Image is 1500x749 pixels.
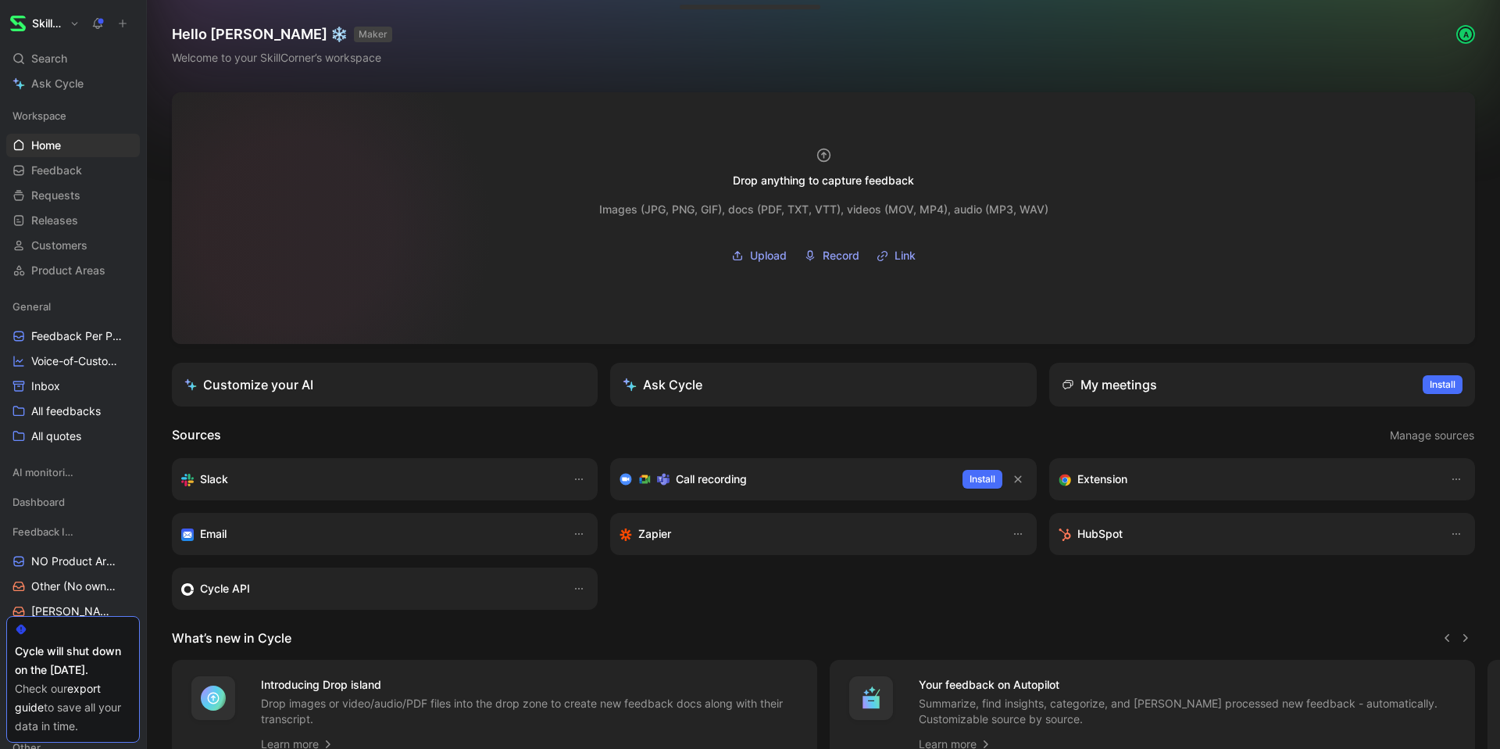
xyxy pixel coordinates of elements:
h3: Call recording [676,470,747,489]
span: Home [31,138,61,153]
h4: Your feedback on Autopilot [919,676,1456,694]
button: SkillCornerSkillCorner [6,13,84,34]
div: General [6,295,140,318]
span: General [12,299,51,314]
div: Dashboard [6,490,140,518]
div: Sync customers & send feedback from custom sources. Get inspired by our favorite use case [181,579,557,598]
span: NO Product Area [31,554,118,569]
a: NO Product Area [6,550,140,573]
a: Other (No owner) [6,575,140,598]
a: Inbox [6,374,140,398]
div: Capture feedback from thousands of sources with Zapier (survey results, recordings, sheets, etc). [620,525,995,543]
h2: What’s new in Cycle [172,629,291,647]
span: Product Areas [31,263,105,278]
button: Upload [726,244,792,267]
span: Install [1430,377,1455,392]
div: Images (JPG, PNG, GIF), docs (PDF, TXT, VTT), videos (MOV, MP4), audio (MP3, WAV) [599,200,1048,219]
span: All feedbacks [31,403,101,419]
span: Voice-of-Customer [31,353,120,369]
span: Install [970,471,995,487]
h3: Cycle API [200,579,250,598]
div: Cycle will shut down on the [DATE]. [15,642,131,679]
span: [PERSON_NAME] [31,604,118,619]
span: Dashboard [12,494,65,510]
button: MAKER [354,27,392,42]
div: Check our to save all your data in time. [15,679,131,736]
span: Feedback Per Product Area [31,328,123,344]
button: Install [1423,375,1462,394]
h1: SkillCorner [32,16,63,30]
button: Install [962,470,1002,489]
div: My meetings [1062,375,1157,394]
div: GeneralFeedback Per Product AreaVoice-of-CustomerInboxAll feedbacksAll quotes [6,295,140,448]
button: Link [871,244,921,267]
span: AI monitoring [12,464,75,480]
h3: Slack [200,470,228,489]
a: All quotes [6,425,140,448]
div: Workspace [6,104,140,127]
div: Dashboard [6,490,140,514]
span: Search [31,49,67,68]
span: Customers [31,238,87,253]
div: Welcome to your SkillCorner’s workspace [172,48,392,67]
span: Requests [31,188,80,203]
div: Record & transcribe meetings from Zoom, Meet & Teams. [620,470,949,489]
h3: Email [200,525,227,543]
div: AI monitoring [6,461,140,489]
div: A [1458,27,1473,42]
div: Customize your AI [184,375,313,394]
div: Ask Cycle [623,375,702,394]
span: Releases [31,213,78,228]
span: Workspace [12,108,66,124]
span: Inbox [31,378,60,394]
p: Summarize, find insights, categorize, and [PERSON_NAME] processed new feedback - automatically. C... [919,696,1456,727]
div: AI monitoring [6,461,140,484]
h4: Introducing Drop island [261,676,798,694]
button: Ask Cycle [610,363,1036,407]
div: Capture feedback from anywhere on the web [1059,470,1434,489]
a: Home [6,134,140,157]
span: Link [895,246,916,265]
button: Record [798,244,865,267]
a: Customers [6,234,140,257]
a: Voice-of-Customer [6,349,140,373]
a: Releases [6,209,140,232]
h3: Zapier [638,525,671,543]
a: Feedback [6,159,140,182]
div: Feedback InboxNO Product AreaOther (No owner)[PERSON_NAME]JB[PERSON_NAME][PERSON_NAME][PERSON_NAME] [6,520,140,723]
img: SkillCorner [10,16,26,31]
h3: HubSpot [1077,525,1123,543]
a: Customize your AI [172,363,598,407]
span: Feedback Inbox [12,524,79,539]
div: Drop anything to capture feedback [733,171,914,190]
div: Forward emails to your feedback inbox [181,525,557,543]
div: Search [6,47,140,70]
span: Feedback [31,163,82,178]
a: [PERSON_NAME] [6,600,140,623]
a: Feedback Per Product Area [6,324,140,348]
span: Ask Cycle [31,74,84,93]
span: Upload [750,246,787,265]
span: Manage sources [1390,426,1474,445]
a: Requests [6,184,140,207]
a: Product Areas [6,259,140,282]
p: Drop images or video/audio/PDF files into the drop zone to create new feedback docs along with th... [261,696,798,727]
a: Ask Cycle [6,72,140,95]
button: Manage sources [1389,425,1475,446]
span: Record [823,246,859,265]
div: Sync your customers, send feedback and get updates in Slack [181,470,557,489]
span: Other (No owner) [31,579,118,594]
h3: Extension [1077,470,1127,489]
h1: Hello [PERSON_NAME] ❄️ [172,25,392,44]
h2: Sources [172,425,221,446]
div: Feedback Inbox [6,520,140,543]
span: All quotes [31,428,81,444]
a: All feedbacks [6,400,140,423]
